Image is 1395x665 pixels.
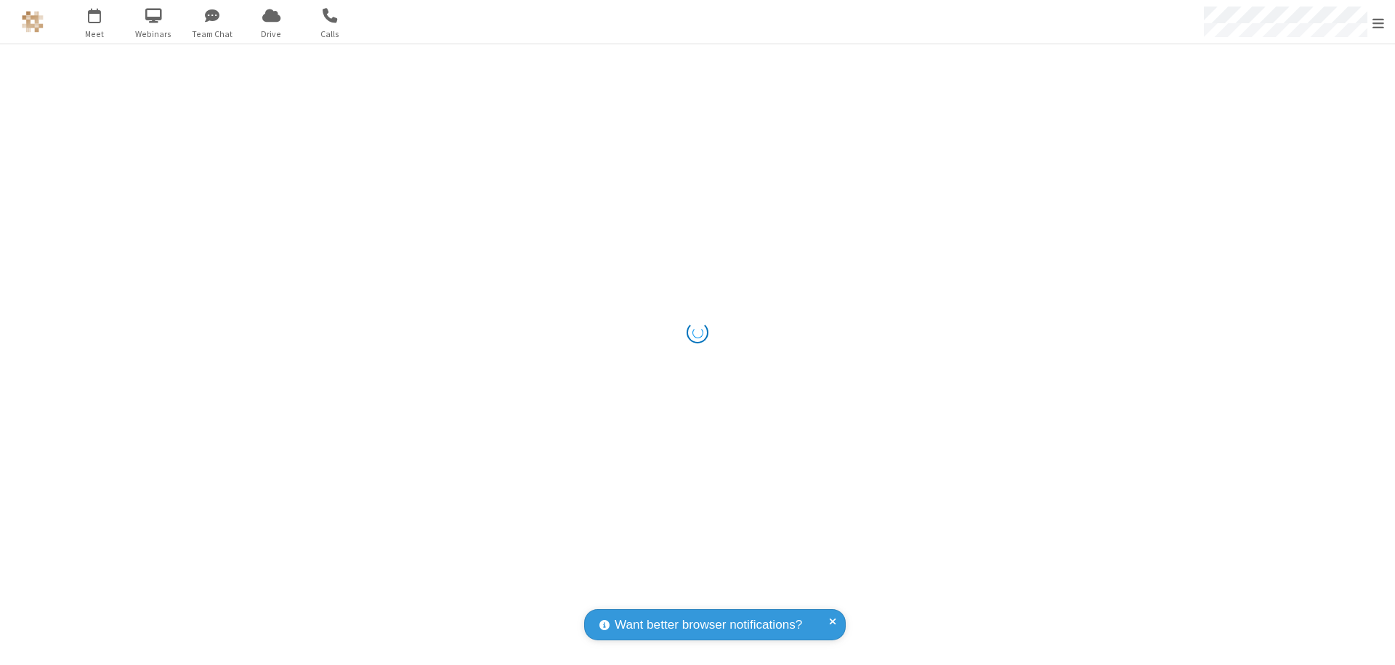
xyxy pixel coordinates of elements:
[244,28,299,41] span: Drive
[303,28,357,41] span: Calls
[185,28,240,41] span: Team Chat
[68,28,122,41] span: Meet
[615,616,802,635] span: Want better browser notifications?
[22,11,44,33] img: QA Selenium DO NOT DELETE OR CHANGE
[126,28,181,41] span: Webinars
